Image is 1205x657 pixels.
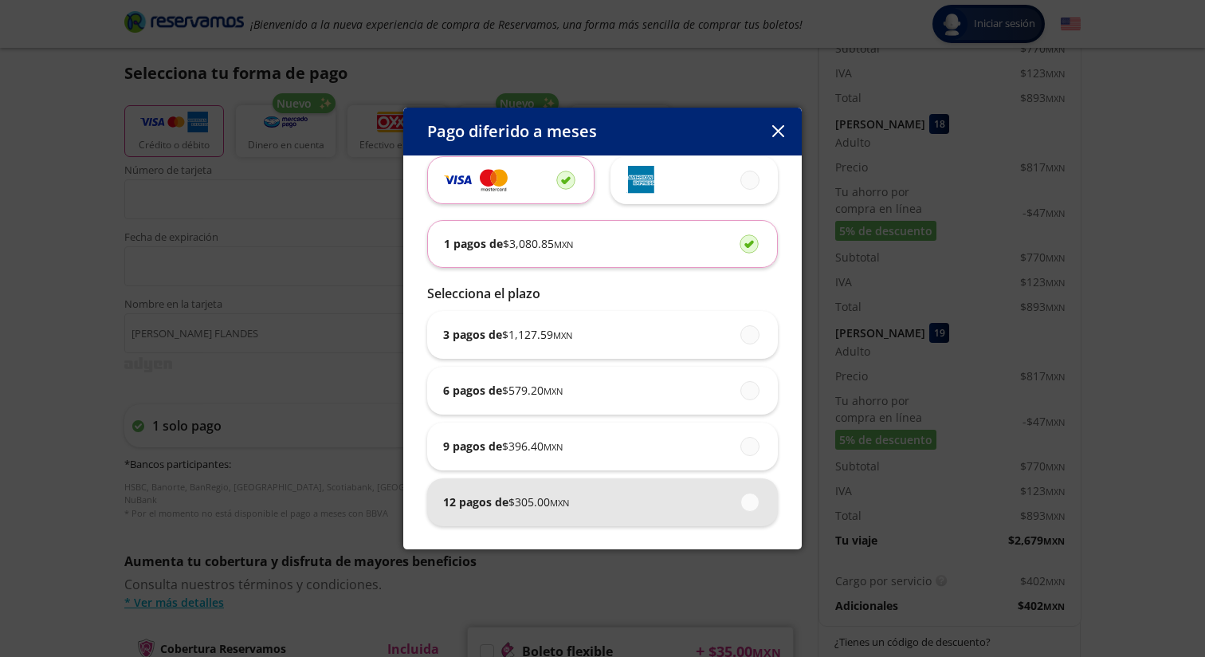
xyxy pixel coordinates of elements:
[444,235,573,252] p: 1 pagos de
[544,441,563,453] small: MXN
[480,167,508,193] img: svg+xml;base64,PD94bWwgdmVyc2lvbj0iMS4wIiBlbmNvZGluZz0iVVRGLTgiIHN0YW5kYWxvbmU9Im5vIj8+Cjxzdmcgd2...
[443,382,563,399] p: 6 pagos de
[502,326,572,343] span: $ 1,127.59
[544,385,563,397] small: MXN
[427,284,778,303] p: Selecciona el plazo
[443,438,563,454] p: 9 pagos de
[554,238,573,250] small: MXN
[1113,565,1189,641] iframe: Messagebird Livechat Widget
[443,494,569,510] p: 12 pagos de
[502,382,563,399] span: $ 579.20
[626,166,654,194] img: svg+xml;base64,PD94bWwgdmVyc2lvbj0iMS4wIiBlbmNvZGluZz0iVVRGLTgiIHN0YW5kYWxvbmU9Im5vIj8+Cjxzdmcgd2...
[503,235,573,252] span: $ 3,080.85
[508,494,569,510] span: $ 305.00
[443,326,572,343] p: 3 pagos de
[553,329,572,341] small: MXN
[444,171,472,189] img: svg+xml;base64,PD94bWwgdmVyc2lvbj0iMS4wIiBlbmNvZGluZz0iVVRGLTgiIHN0YW5kYWxvbmU9Im5vIj8+Cjxzdmcgd2...
[502,438,563,454] span: $ 396.40
[550,497,569,509] small: MXN
[427,120,597,144] p: Pago diferido a meses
